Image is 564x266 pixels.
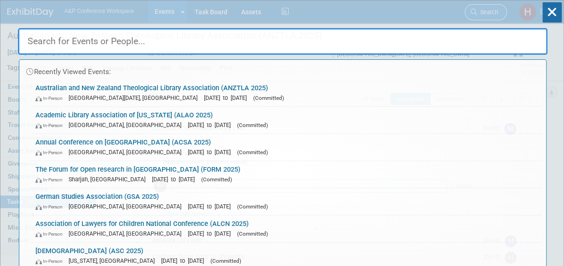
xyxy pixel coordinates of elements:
span: In-Person [35,95,67,101]
span: [DATE] to [DATE] [188,230,235,237]
span: In-Person [35,150,67,156]
span: [GEOGRAPHIC_DATA], [GEOGRAPHIC_DATA] [69,149,186,156]
span: (Committed) [237,149,268,156]
span: In-Person [35,204,67,210]
span: (Committed) [201,176,232,183]
a: Academic Library Association of [US_STATE] (ALAO 2025) In-Person [GEOGRAPHIC_DATA], [GEOGRAPHIC_D... [31,107,541,133]
span: (Committed) [210,258,241,264]
span: [DATE] to [DATE] [188,149,235,156]
a: The Forum for Open research in [GEOGRAPHIC_DATA] (FORM 2025) In-Person Sharjah, [GEOGRAPHIC_DATA]... [31,161,541,188]
div: Recently Viewed Events: [24,60,541,80]
a: Annual Conference on [GEOGRAPHIC_DATA] (ACSA 2025) In-Person [GEOGRAPHIC_DATA], [GEOGRAPHIC_DATA]... [31,134,541,161]
a: German Studies Association (GSA 2025) In-Person [GEOGRAPHIC_DATA], [GEOGRAPHIC_DATA] [DATE] to [D... [31,188,541,215]
span: In-Person [35,122,67,128]
a: Association of Lawyers for Children National Conference (ALCN 2025) In-Person [GEOGRAPHIC_DATA], ... [31,215,541,242]
span: [DATE] to [DATE] [188,203,235,210]
span: In-Person [35,258,67,264]
span: [DATE] to [DATE] [188,121,235,128]
span: (Committed) [237,231,268,237]
span: Sharjah, [GEOGRAPHIC_DATA] [69,176,150,183]
span: (Committed) [253,95,284,101]
span: In-Person [35,231,67,237]
span: [GEOGRAPHIC_DATA][DATE], [GEOGRAPHIC_DATA] [69,94,202,101]
span: [US_STATE], [GEOGRAPHIC_DATA] [69,257,159,264]
span: [DATE] to [DATE] [204,94,251,101]
span: (Committed) [237,122,268,128]
span: [GEOGRAPHIC_DATA], [GEOGRAPHIC_DATA] [69,230,186,237]
span: [GEOGRAPHIC_DATA], [GEOGRAPHIC_DATA] [69,203,186,210]
input: Search for Events or People... [18,28,547,55]
span: (Committed) [237,203,268,210]
a: Australian and New Zealand Theological Library Association (ANZTLA 2025) In-Person [GEOGRAPHIC_DA... [31,80,541,106]
span: [DATE] to [DATE] [152,176,199,183]
span: [GEOGRAPHIC_DATA], [GEOGRAPHIC_DATA] [69,121,186,128]
span: [DATE] to [DATE] [161,257,209,264]
span: In-Person [35,177,67,183]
